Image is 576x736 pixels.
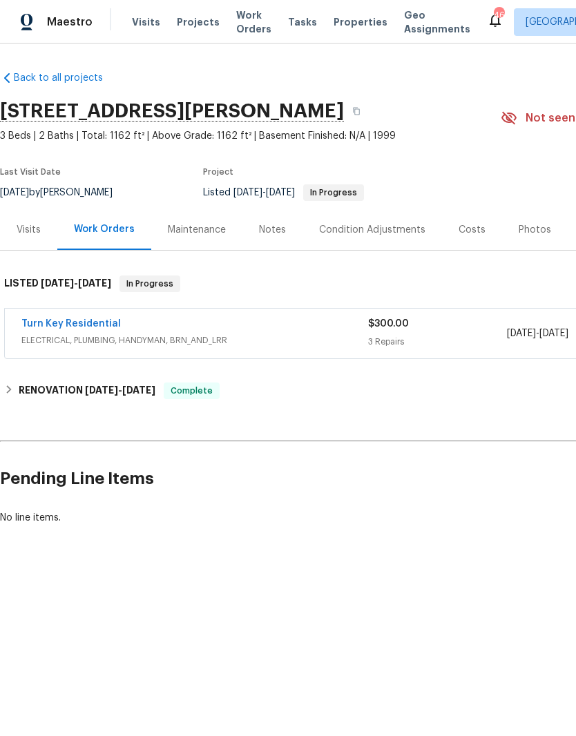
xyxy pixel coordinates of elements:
button: Copy Address [344,99,369,124]
span: [DATE] [539,329,568,338]
div: Visits [17,223,41,237]
span: - [233,188,295,197]
div: Work Orders [74,222,135,236]
div: 46 [494,8,503,22]
div: Notes [259,223,286,237]
a: Turn Key Residential [21,319,121,329]
span: [DATE] [41,278,74,288]
div: Costs [459,223,486,237]
span: In Progress [305,188,363,197]
span: Complete [165,384,218,398]
span: Visits [132,15,160,29]
span: Properties [334,15,387,29]
span: Geo Assignments [404,8,470,36]
div: Photos [519,223,551,237]
span: ELECTRICAL, PLUMBING, HANDYMAN, BRN_AND_LRR [21,333,368,347]
span: [DATE] [122,385,155,395]
div: 3 Repairs [368,335,507,349]
div: Condition Adjustments [319,223,425,237]
span: Project [203,168,233,176]
h6: RENOVATION [19,382,155,399]
div: Maintenance [168,223,226,237]
span: - [41,278,111,288]
span: In Progress [121,277,179,291]
span: - [85,385,155,395]
span: $300.00 [368,319,409,329]
span: [DATE] [78,278,111,288]
span: Maestro [47,15,93,29]
span: [DATE] [507,329,536,338]
span: Tasks [288,17,317,27]
span: [DATE] [233,188,262,197]
h6: LISTED [4,275,111,292]
span: [DATE] [85,385,118,395]
span: - [507,327,568,340]
span: [DATE] [266,188,295,197]
span: Projects [177,15,220,29]
span: Work Orders [236,8,271,36]
span: Listed [203,188,364,197]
